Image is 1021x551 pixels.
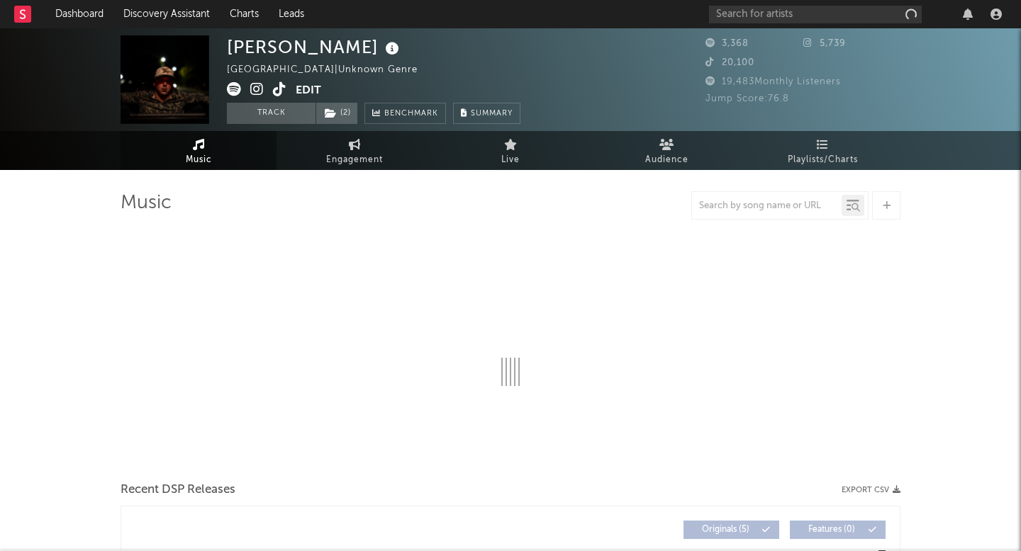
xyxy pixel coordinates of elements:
[799,526,864,534] span: Features ( 0 )
[705,77,841,86] span: 19,483 Monthly Listeners
[364,103,446,124] a: Benchmark
[471,110,513,118] span: Summary
[227,103,316,124] button: Track
[709,6,922,23] input: Search for artists
[684,521,779,539] button: Originals(5)
[705,94,789,103] span: Jump Score: 76.8
[227,35,403,59] div: [PERSON_NAME]
[326,152,383,169] span: Engagement
[790,521,886,539] button: Features(0)
[501,152,520,169] span: Live
[316,103,357,124] button: (2)
[121,131,277,170] a: Music
[803,39,846,48] span: 5,739
[453,103,520,124] button: Summary
[705,39,749,48] span: 3,368
[692,200,842,212] input: Search by song name or URL
[121,482,235,499] span: Recent DSP Releases
[693,526,758,534] span: Originals ( 5 )
[296,82,321,100] button: Edit
[277,131,433,170] a: Engagement
[384,106,438,123] span: Benchmark
[186,152,212,169] span: Music
[316,103,358,124] span: ( 2 )
[788,152,858,169] span: Playlists/Charts
[588,131,744,170] a: Audience
[227,62,434,79] div: [GEOGRAPHIC_DATA] | Unknown Genre
[705,58,754,67] span: 20,100
[744,131,900,170] a: Playlists/Charts
[645,152,688,169] span: Audience
[433,131,588,170] a: Live
[842,486,900,494] button: Export CSV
